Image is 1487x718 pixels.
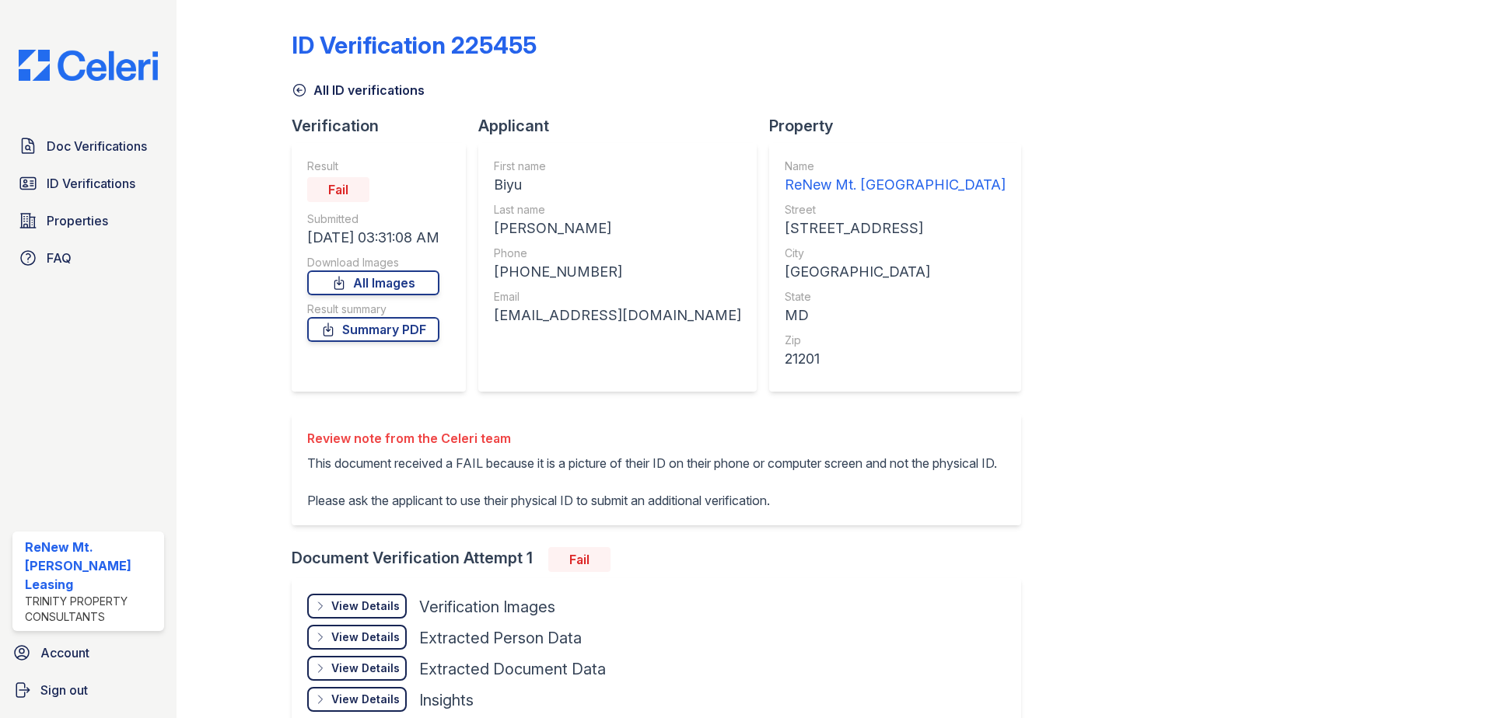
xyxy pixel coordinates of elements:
a: All ID verifications [292,81,425,99]
div: Extracted Person Data [419,627,582,649]
a: Account [6,637,170,668]
div: Last name [494,202,741,218]
div: View Details [331,692,400,707]
div: View Details [331,660,400,676]
div: Biyu [494,174,741,196]
div: First name [494,159,741,174]
div: Verification [292,115,478,137]
span: ID Verifications [47,174,135,193]
a: Properties [12,205,164,236]
div: Email [494,289,741,305]
div: Document Verification Attempt 1 [292,547,1034,572]
span: Properties [47,211,108,230]
div: Zip [785,333,1006,348]
div: Fail [307,177,369,202]
div: Street [785,202,1006,218]
div: ReNew Mt. [PERSON_NAME] Leasing [25,538,158,594]
div: [PHONE_NUMBER] [494,261,741,283]
div: Submitted [307,211,439,227]
span: Doc Verifications [47,137,147,155]
div: Insights [419,689,474,711]
img: CE_Logo_Blue-a8612792a0a2168367f1c8372b55b34899dd931a85d93a1a3d3e32e68fde9ad4.png [6,50,170,81]
span: Sign out [40,681,88,699]
a: Summary PDF [307,317,439,342]
a: All Images [307,270,439,295]
a: Doc Verifications [12,131,164,162]
div: MD [785,305,1006,326]
div: Phone [494,246,741,261]
a: FAQ [12,242,164,274]
div: [PERSON_NAME] [494,218,741,239]
div: View Details [331,598,400,614]
div: Result summary [307,301,439,317]
p: This document received a FAIL because it is a picture of their ID on their phone or computer scre... [307,454,997,510]
div: Applicant [478,115,769,137]
div: Property [769,115,1034,137]
div: State [785,289,1006,305]
div: Result [307,159,439,174]
div: Extracted Document Data [419,658,606,680]
div: Fail [548,547,611,572]
a: Name ReNew Mt. [GEOGRAPHIC_DATA] [785,159,1006,196]
a: Sign out [6,674,170,706]
div: Name [785,159,1006,174]
div: 21201 [785,348,1006,370]
div: ID Verification 225455 [292,31,537,59]
div: [DATE] 03:31:08 AM [307,227,439,249]
div: [GEOGRAPHIC_DATA] [785,261,1006,283]
div: City [785,246,1006,261]
div: [EMAIL_ADDRESS][DOMAIN_NAME] [494,305,741,326]
a: ID Verifications [12,168,164,199]
span: Account [40,643,89,662]
div: View Details [331,629,400,645]
div: ReNew Mt. [GEOGRAPHIC_DATA] [785,174,1006,196]
div: Trinity Property Consultants [25,594,158,625]
div: [STREET_ADDRESS] [785,218,1006,239]
span: FAQ [47,249,72,267]
div: Verification Images [419,596,555,618]
div: Download Images [307,255,439,270]
div: Review note from the Celeri team [307,429,997,448]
